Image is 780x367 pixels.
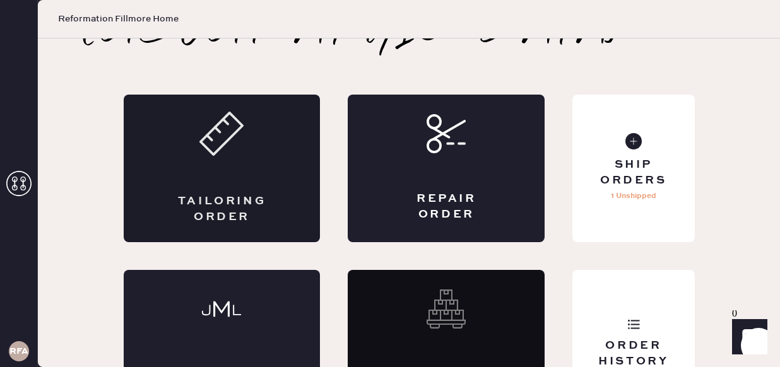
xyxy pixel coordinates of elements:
div: Tailoring Order [174,194,270,225]
iframe: Front Chat [720,310,774,364]
span: Reformation Fillmore Home [58,13,179,25]
h3: RFA [9,347,28,356]
div: Repair Order [398,191,494,223]
p: 1 Unshipped [611,189,656,204]
div: Ship Orders [582,157,684,189]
